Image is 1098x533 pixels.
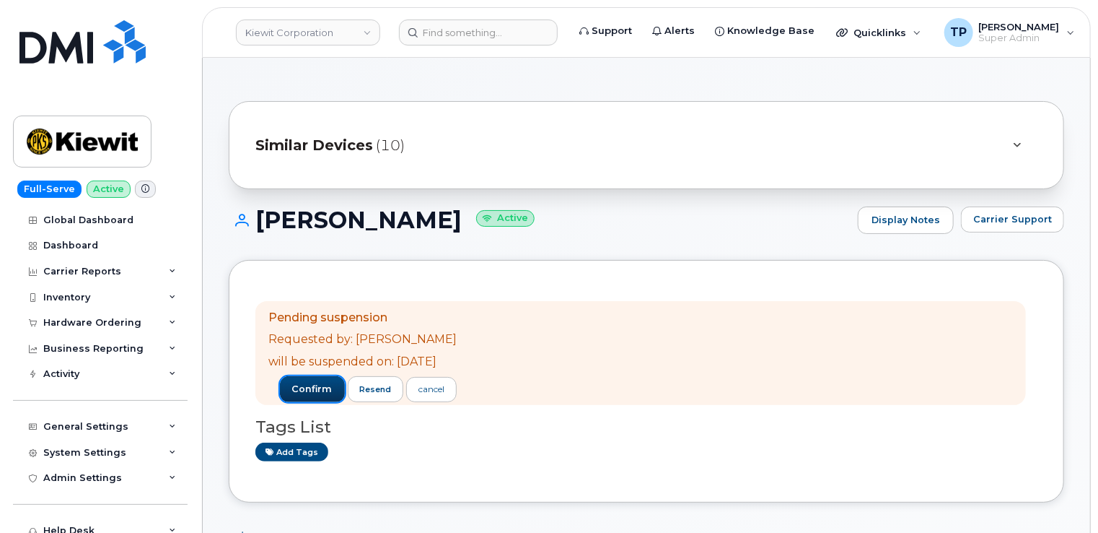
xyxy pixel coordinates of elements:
[255,135,373,156] span: Similar Devices
[268,331,457,348] p: Requested by: [PERSON_NAME]
[961,207,1064,233] button: Carrier Support
[255,443,328,461] a: Add tags
[476,210,535,227] small: Active
[973,212,1052,226] span: Carrier Support
[359,383,391,395] span: resend
[292,383,333,396] span: confirm
[858,207,954,234] a: Display Notes
[376,135,405,156] span: (10)
[255,418,1037,436] h3: Tags List
[348,376,404,402] button: resend
[268,310,457,326] p: Pending suspension
[418,383,444,396] div: cancel
[280,376,345,402] button: confirm
[406,377,457,402] a: cancel
[268,354,457,370] p: will be suspended on: [DATE]
[229,207,851,233] h1: [PERSON_NAME]
[1035,470,1087,522] iframe: Messenger Launcher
